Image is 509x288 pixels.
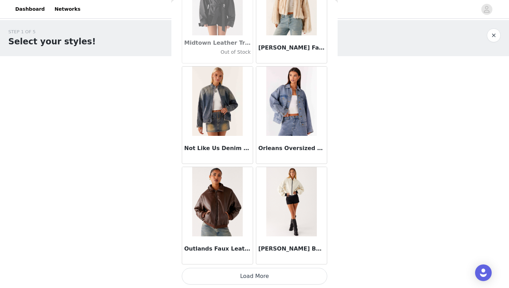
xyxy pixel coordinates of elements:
img: Not Like Us Denim Jacket - Vintage [192,67,242,136]
a: Dashboard [11,1,49,17]
div: avatar [483,4,490,15]
img: Orleans Oversized Denim Jacket - Blue [266,67,316,136]
h4: Out of Stock [184,49,251,56]
div: Open Intercom Messenger [475,264,492,281]
h3: Not Like Us Denim Jacket - Vintage [184,144,251,152]
h3: [PERSON_NAME] Faux Fur Jacket - Blonde [258,44,325,52]
img: Reese Bomber Jacket - White [266,167,316,236]
a: Networks [50,1,84,17]
h1: Select your styles! [8,35,96,48]
button: Load More [182,268,327,285]
h3: Midtown Leather Trench - Black [184,39,251,47]
h3: [PERSON_NAME] Bomber Jacket - White [258,245,325,253]
div: STEP 1 OF 5 [8,28,96,35]
h3: Orleans Oversized Denim Jacket - Blue [258,144,325,152]
img: Outlands Faux Leather Bomber Jacket - Chocolate [192,167,243,236]
h3: Outlands Faux Leather Bomber Jacket - Chocolate [184,245,251,253]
